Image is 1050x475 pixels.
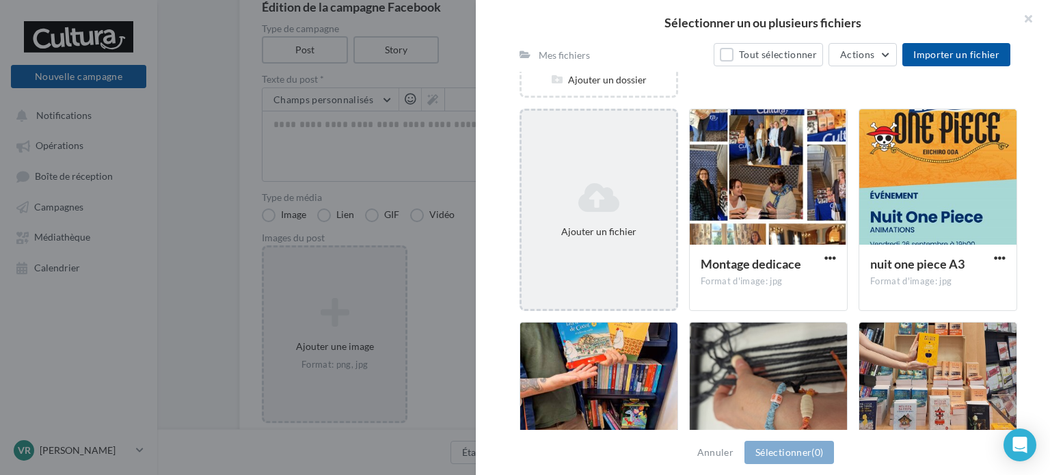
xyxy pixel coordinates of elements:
div: Ajouter un dossier [522,73,676,87]
button: Tout sélectionner [714,43,823,66]
div: Format d'image: jpg [870,275,1006,288]
span: Importer un fichier [913,49,999,60]
button: Actions [829,43,897,66]
div: Mes fichiers [539,49,590,62]
span: Actions [840,49,874,60]
div: Format d'image: jpg [701,275,836,288]
div: Ajouter un fichier [527,225,671,239]
h2: Sélectionner un ou plusieurs fichiers [498,16,1028,29]
span: nuit one piece A3 [870,256,965,271]
button: Sélectionner(0) [744,441,834,464]
div: Open Intercom Messenger [1004,429,1036,461]
span: Montage dedicace [701,256,801,271]
span: (0) [811,446,823,458]
button: Importer un fichier [902,43,1010,66]
button: Annuler [692,444,739,461]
